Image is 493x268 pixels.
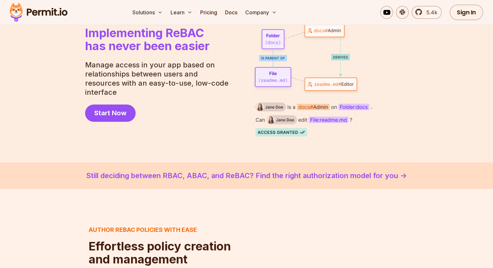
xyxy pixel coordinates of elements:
[89,225,231,234] h3: Author ReBAC policies with ease
[85,105,136,122] a: Start Now
[411,6,442,19] a: 5.4k
[243,6,279,19] button: Company
[89,240,231,266] h2: and management
[85,60,234,97] p: Manage access in your app based on relationships between users and resources with an easy-to-use,...
[450,5,483,20] a: Sign In
[7,1,70,23] img: Permit logo
[94,108,127,118] span: Start Now
[89,240,231,253] span: Effortless policy creation
[168,6,195,19] button: Learn
[222,6,240,19] a: Docs
[16,170,477,181] a: Still deciding between RBAC, ABAC, and ReBAC? Find the right authorization model for you ->
[85,26,210,39] span: Implementing ReBAC
[85,26,210,52] h1: has never been easier
[423,8,437,16] span: 5.4k
[130,6,165,19] button: Solutions
[198,6,220,19] a: Pricing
